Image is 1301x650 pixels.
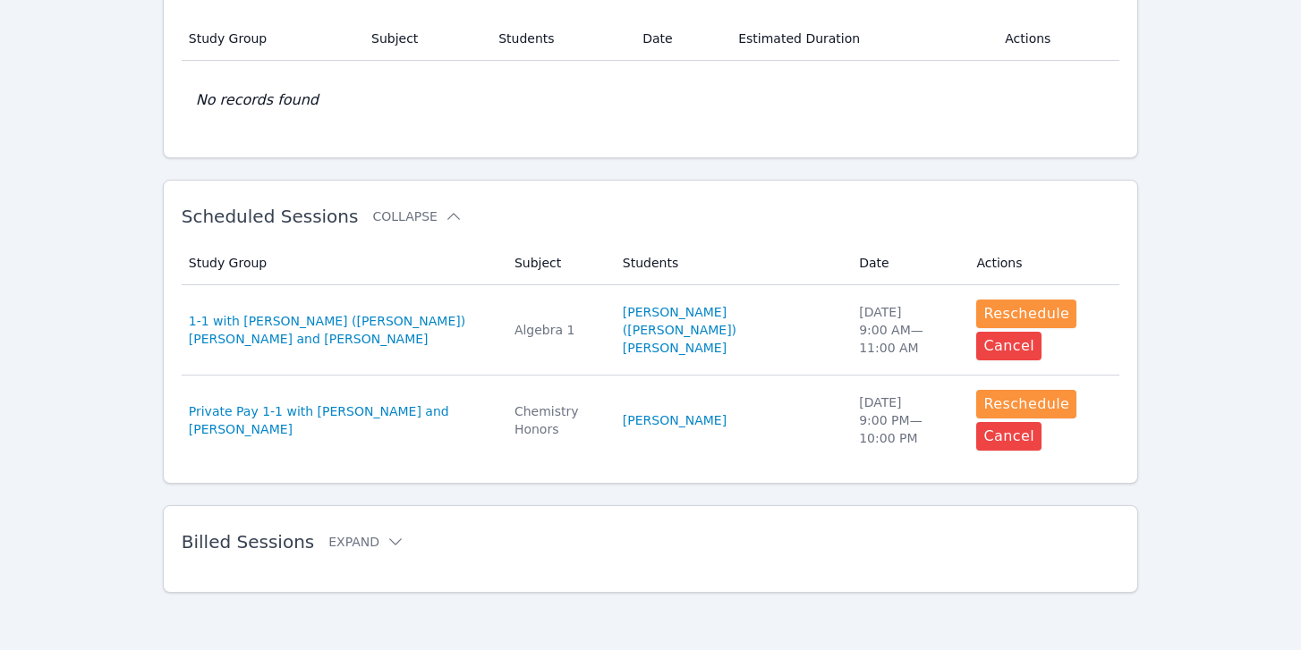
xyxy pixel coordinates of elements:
[976,390,1076,418] button: Reschedule
[514,402,601,438] div: Chemistry Honors
[328,533,404,551] button: Expand
[727,17,994,61] th: Estimated Duration
[372,207,462,225] button: Collapse
[182,531,314,553] span: Billed Sessions
[361,17,488,61] th: Subject
[976,332,1042,360] button: Cancel
[994,17,1119,61] th: Actions
[182,285,1120,376] tr: 1-1 with [PERSON_NAME] ([PERSON_NAME]) [PERSON_NAME] and [PERSON_NAME]Algebra 1[PERSON_NAME] ([PE...
[965,241,1119,285] th: Actions
[623,411,727,429] a: [PERSON_NAME]
[504,241,612,285] th: Subject
[488,17,632,61] th: Students
[859,303,955,357] div: [DATE] 9:00 AM — 11:00 AM
[182,61,1120,139] td: No records found
[182,241,504,285] th: Study Group
[514,321,601,339] div: Algebra 1
[189,402,493,438] a: Private Pay 1-1 with [PERSON_NAME] and [PERSON_NAME]
[859,393,955,447] div: [DATE] 9:00 PM — 10:00 PM
[182,206,359,227] span: Scheduled Sessions
[976,422,1042,451] button: Cancel
[632,17,727,61] th: Date
[182,17,361,61] th: Study Group
[182,376,1120,465] tr: Private Pay 1-1 with [PERSON_NAME] and [PERSON_NAME]Chemistry Honors[PERSON_NAME][DATE]9:00 PM—10...
[189,312,493,348] a: 1-1 with [PERSON_NAME] ([PERSON_NAME]) [PERSON_NAME] and [PERSON_NAME]
[623,303,838,357] a: [PERSON_NAME] ([PERSON_NAME]) [PERSON_NAME]
[612,241,848,285] th: Students
[976,300,1076,328] button: Reschedule
[848,241,965,285] th: Date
